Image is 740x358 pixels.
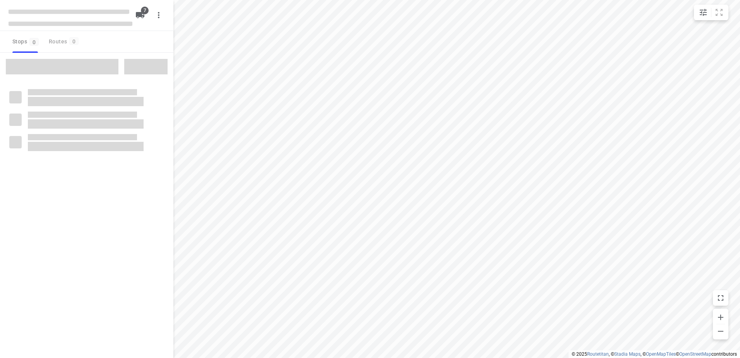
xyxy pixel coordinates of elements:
[695,5,711,20] button: Map settings
[679,351,711,357] a: OpenStreetMap
[587,351,609,357] a: Routetitan
[646,351,676,357] a: OpenMapTiles
[694,5,728,20] div: small contained button group
[614,351,641,357] a: Stadia Maps
[572,351,737,357] li: © 2025 , © , © © contributors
